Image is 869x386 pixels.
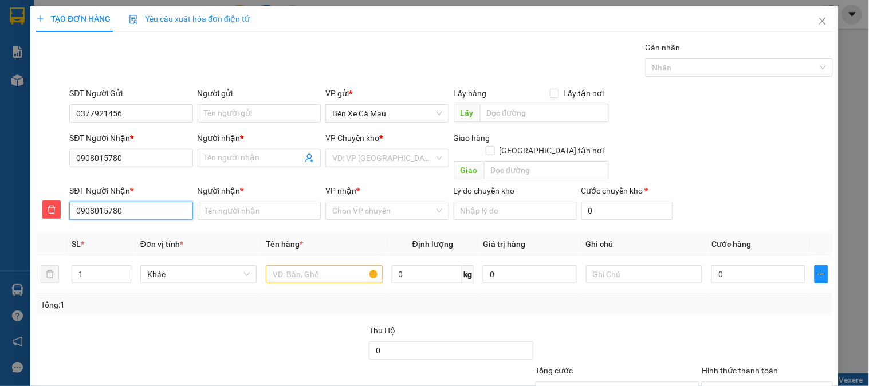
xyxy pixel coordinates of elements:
input: Lý do chuyển kho [454,202,577,220]
span: VP nhận [325,186,356,195]
div: Người gửi [198,87,321,100]
input: VD: Bàn, Ghế [266,265,382,283]
span: Lấy tận nơi [559,87,609,100]
div: Tổng: 1 [41,298,336,311]
span: Lấy [454,104,480,122]
span: close [818,17,827,26]
div: SĐT Người Nhận [69,184,192,197]
span: Tổng cước [536,366,573,375]
span: Giá trị hàng [483,239,525,249]
div: SĐT Người Nhận [69,132,192,144]
button: delete [42,200,61,219]
span: Bến Xe Cà Mau [332,105,442,122]
span: Đơn vị tính [140,239,183,249]
span: TẠO ĐƠN HÀNG [36,14,111,23]
div: Người nhận [198,184,321,197]
label: Gán nhãn [646,43,681,52]
span: [GEOGRAPHIC_DATA] tận nơi [495,144,609,157]
span: VP Chuyển kho [325,133,379,143]
span: plus [36,15,44,23]
span: Lấy hàng [454,89,487,98]
button: Close [807,6,839,38]
label: Hình thức thanh toán [702,366,778,375]
label: Lý do chuyển kho [454,186,515,195]
span: user-add [305,153,314,163]
div: Người nhận [198,132,321,144]
span: Cước hàng [711,239,751,249]
input: SĐT người nhận [69,202,192,220]
span: Khác [147,266,250,283]
input: Dọc đường [484,161,609,179]
span: Tên hàng [266,239,303,249]
button: delete [41,265,59,283]
span: delete [43,205,60,214]
input: Dọc đường [480,104,609,122]
span: SL [72,239,81,249]
input: Ghi Chú [586,265,702,283]
span: Yêu cầu xuất hóa đơn điện tử [129,14,250,23]
span: Giao [454,161,484,179]
span: plus [815,270,828,279]
img: icon [129,15,138,24]
div: VP gửi [325,87,449,100]
th: Ghi chú [581,233,707,255]
button: plus [815,265,828,283]
span: Định lượng [412,239,453,249]
div: SĐT Người Gửi [69,87,192,100]
div: Cước chuyển kho [581,184,673,197]
input: Tên người nhận [198,202,321,220]
span: Thu Hộ [369,326,395,335]
input: 0 [483,265,577,283]
span: Giao hàng [454,133,490,143]
span: kg [462,265,474,283]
